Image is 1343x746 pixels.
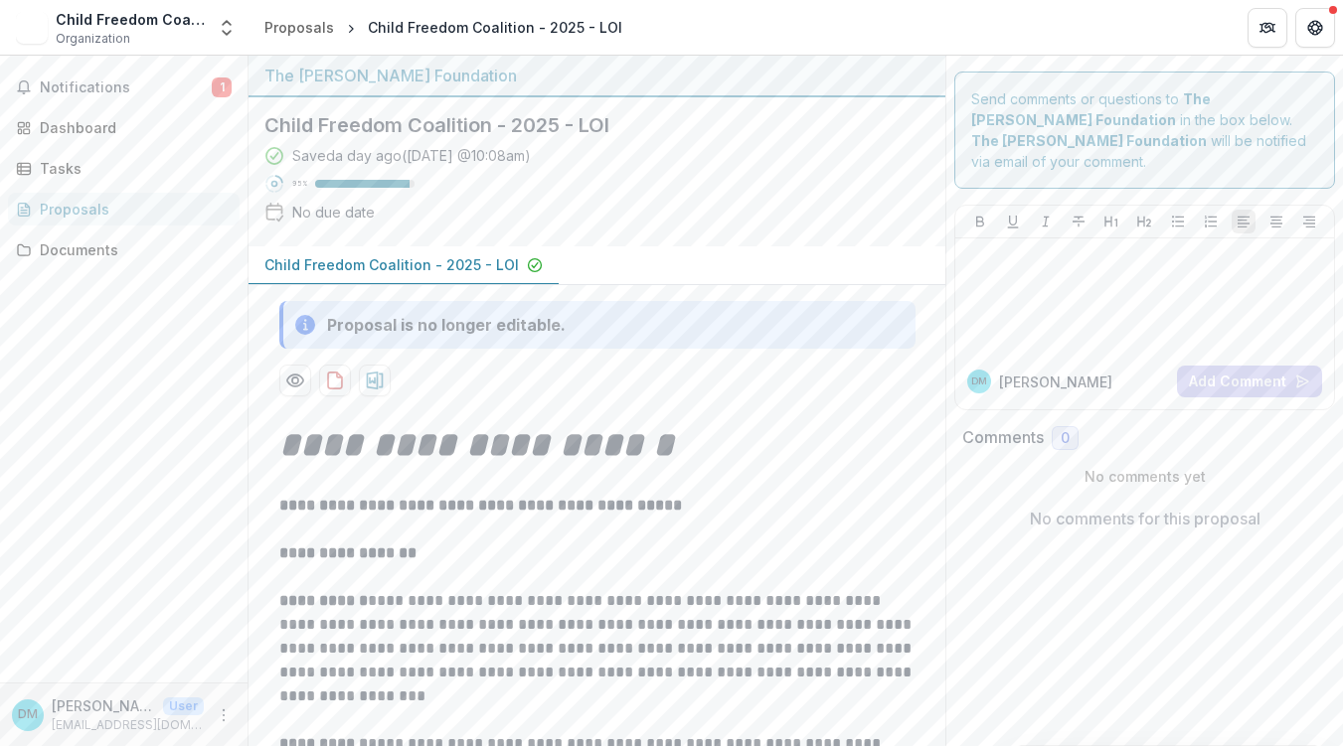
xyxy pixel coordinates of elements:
button: Underline [1001,210,1025,233]
button: Align Right [1297,210,1321,233]
button: Add Comment [1177,366,1322,397]
div: Child Freedom Coalition - 2025 - LOI [368,17,622,38]
a: Proposals [8,193,240,225]
button: Bold [968,210,992,233]
div: No due date [292,202,375,223]
h2: Child Freedom Coalition - 2025 - LOI [264,113,898,137]
div: Child Freedom Coalition [56,9,205,30]
p: [EMAIL_ADDRESS][DOMAIN_NAME] [52,716,204,734]
div: Tasks [40,158,224,179]
button: Ordered List [1199,210,1223,233]
button: Italicize [1034,210,1058,233]
a: Dashboard [8,111,240,144]
nav: breadcrumb [256,13,630,42]
button: Bullet List [1166,210,1190,233]
p: User [163,697,204,715]
div: Proposals [264,17,334,38]
strong: The [PERSON_NAME] Foundation [971,132,1207,149]
div: Dashboard [40,117,224,138]
div: Proposals [40,199,224,220]
button: More [212,703,236,727]
button: Notifications1 [8,72,240,103]
button: Open entity switcher [213,8,241,48]
button: Heading 1 [1099,210,1123,233]
div: Send comments or questions to in the box below. will be notified via email of your comment. [954,72,1335,189]
span: Organization [56,30,130,48]
p: [PERSON_NAME] [999,372,1112,392]
img: Child Freedom Coalition [16,12,48,44]
div: David Miller [971,376,987,386]
div: David Miller [18,708,38,721]
button: download-proposal [359,365,391,396]
button: Strike [1067,210,1091,233]
div: The [PERSON_NAME] Foundation [264,64,929,87]
a: Documents [8,233,240,266]
div: Saved a day ago ( [DATE] @ 10:08am ) [292,145,531,166]
button: Preview 97a2f62f-388a-469f-8adc-42627a13d346-0.pdf [279,365,311,396]
span: Notifications [40,79,212,96]
a: Tasks [8,152,240,185]
button: Partners [1248,8,1287,48]
a: Proposals [256,13,342,42]
span: 1 [212,77,232,97]
p: 95 % [292,177,307,191]
button: Align Left [1232,210,1256,233]
span: 0 [1061,430,1070,447]
p: [PERSON_NAME] [52,695,155,716]
div: Documents [40,239,224,260]
button: download-proposal [319,365,351,396]
button: Get Help [1295,8,1335,48]
p: No comments for this proposal [1030,507,1260,530]
div: Proposal is no longer editable. [327,313,566,337]
button: Align Center [1264,210,1288,233]
h2: Comments [962,428,1044,447]
p: Child Freedom Coalition - 2025 - LOI [264,254,519,275]
p: No comments yet [962,466,1327,487]
button: Heading 2 [1132,210,1156,233]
